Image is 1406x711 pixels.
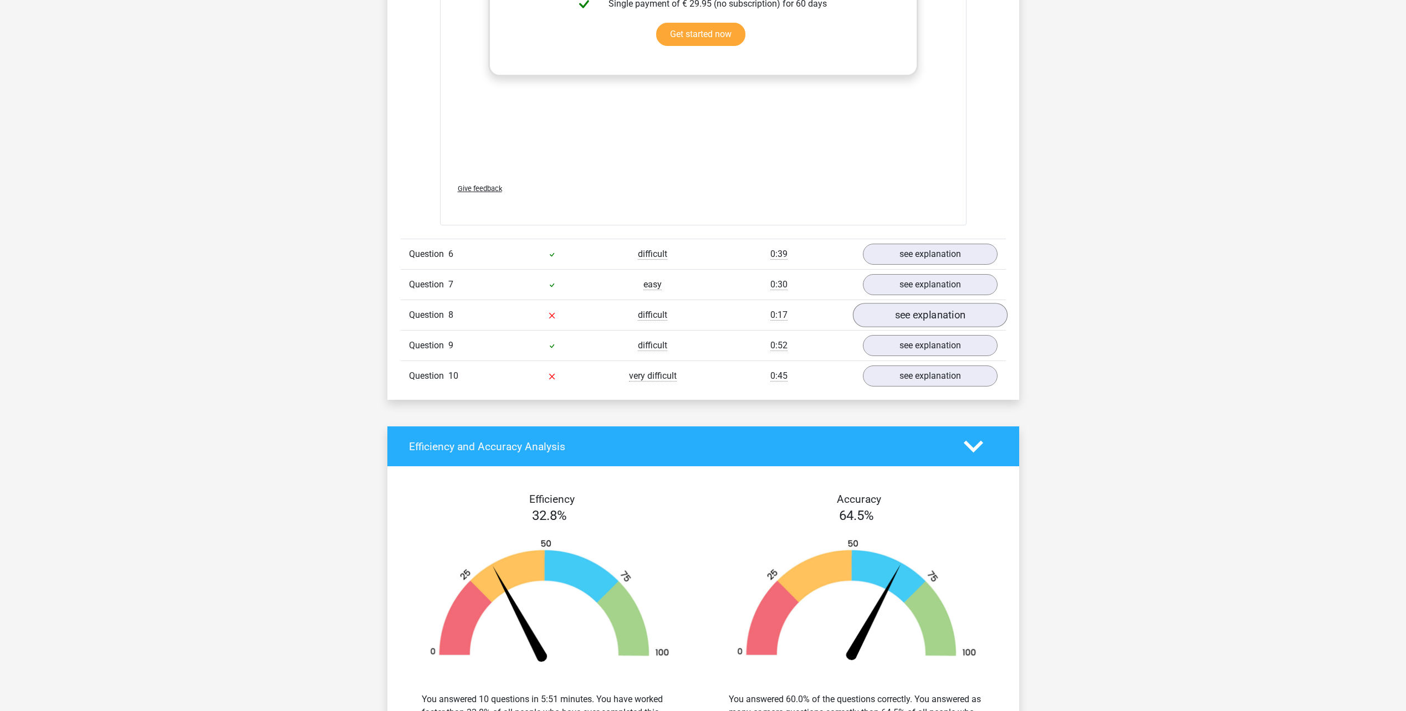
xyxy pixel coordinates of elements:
[863,244,998,265] a: see explanation
[638,310,667,321] span: difficult
[448,279,453,290] span: 7
[409,493,695,506] h4: Efficiency
[770,340,788,351] span: 0:52
[448,340,453,351] span: 9
[532,508,567,523] span: 32.8%
[409,369,448,383] span: Question
[770,370,788,382] span: 0:45
[863,335,998,356] a: see explanation
[409,440,947,453] h4: Efficiency and Accuracy Analysis
[629,370,677,382] span: very difficult
[409,339,448,352] span: Question
[638,249,667,260] span: difficult
[863,274,998,295] a: see explanation
[409,248,448,261] span: Question
[716,493,1002,506] h4: Accuracy
[656,23,745,46] a: Get started now
[409,278,448,291] span: Question
[643,279,662,290] span: easy
[770,249,788,260] span: 0:39
[839,508,874,523] span: 64.5%
[448,370,458,381] span: 10
[448,249,453,259] span: 6
[638,340,667,351] span: difficult
[770,310,788,321] span: 0:17
[413,539,687,666] img: 33.3e647939b569.png
[770,279,788,290] span: 0:30
[448,310,453,320] span: 8
[458,184,502,193] span: Give feedback
[852,303,1007,328] a: see explanation
[863,365,998,387] a: see explanation
[720,539,994,666] img: 65.972e104a2579.png
[409,308,448,322] span: Question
